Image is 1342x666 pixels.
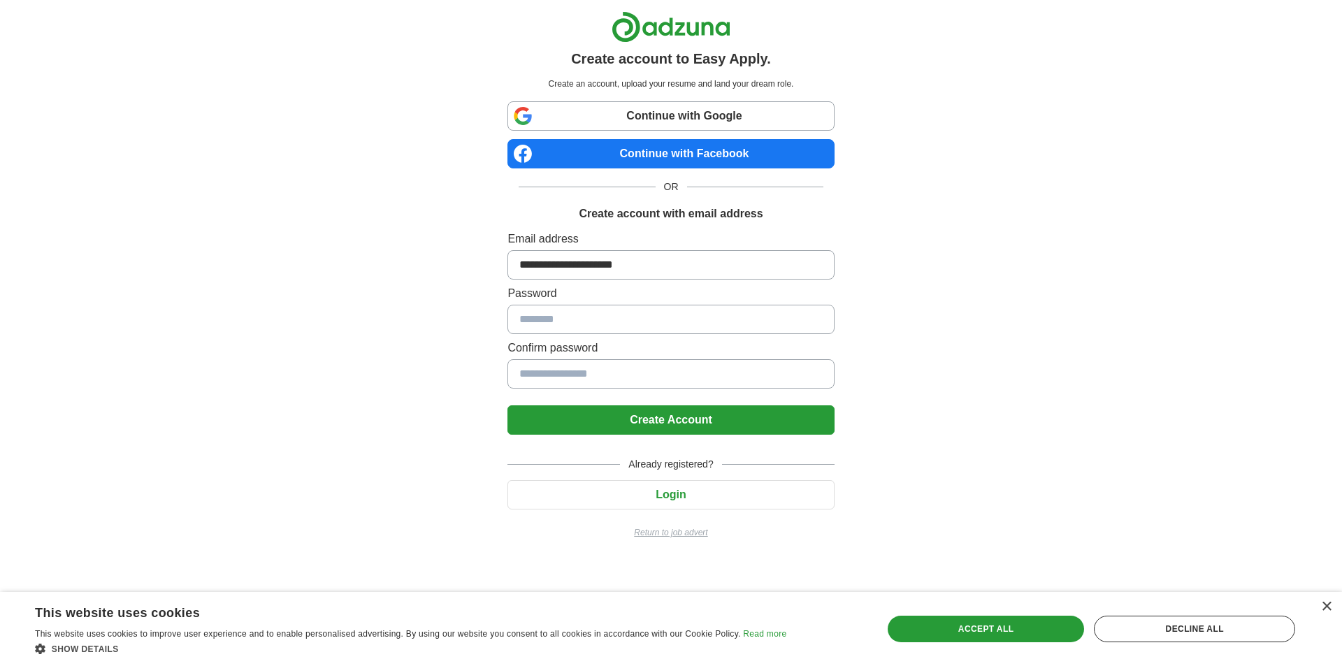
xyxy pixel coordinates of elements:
[579,205,763,222] h1: Create account with email address
[35,642,786,656] div: Show details
[507,285,834,302] label: Password
[612,11,730,43] img: Adzuna logo
[1094,616,1295,642] div: Decline all
[743,629,786,639] a: Read more, opens a new window
[507,101,834,131] a: Continue with Google
[507,405,834,435] button: Create Account
[507,139,834,168] a: Continue with Facebook
[620,457,721,472] span: Already registered?
[52,644,119,654] span: Show details
[35,629,741,639] span: This website uses cookies to improve user experience and to enable personalised advertising. By u...
[35,600,751,621] div: This website uses cookies
[507,340,834,356] label: Confirm password
[507,526,834,539] a: Return to job advert
[571,48,771,69] h1: Create account to Easy Apply.
[888,616,1085,642] div: Accept all
[507,231,834,247] label: Email address
[1321,602,1332,612] div: Close
[507,488,834,500] a: Login
[656,180,687,194] span: OR
[510,78,831,90] p: Create an account, upload your resume and land your dream role.
[507,480,834,509] button: Login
